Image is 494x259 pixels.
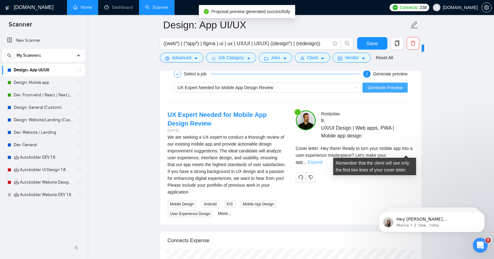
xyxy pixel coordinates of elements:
span: search [341,41,353,46]
span: holder [77,105,82,110]
span: user [300,56,305,61]
iframe: Intercom live chat [473,238,488,253]
span: Proposal preview generated successfully [211,9,290,14]
a: Reset All [376,54,393,61]
a: 🤖 Autobidder Website Design 1.8 [14,176,73,189]
span: double-left [74,244,80,251]
div: [DATE] [168,128,286,134]
span: copy [391,41,403,46]
a: Design: General (Custom) [14,101,73,114]
a: 🤖 Autobidder UI Design 1.8 [14,164,73,176]
span: caret-down [194,56,198,61]
img: upwork-logo.png [393,5,398,10]
a: searchScanner [145,5,168,10]
button: redo [296,172,306,182]
div: Select a job [184,70,210,78]
button: idcardVendorcaret-down [333,53,371,63]
a: homeHome [73,5,92,10]
span: Advanced [172,54,191,61]
span: Scanner [4,20,37,33]
button: barsJob Categorycaret-down [206,53,256,63]
span: Client [307,54,318,61]
span: My Scanners [17,49,41,62]
span: holder [77,118,82,122]
span: User Experience Design [168,210,213,217]
img: logo [5,3,10,13]
span: caret-down [283,56,287,61]
iframe: Intercom notifications повідомлення [369,199,494,242]
span: caret-down [247,56,251,61]
span: Save [367,40,378,47]
a: dashboardDashboard [104,5,133,10]
span: Connects: [400,4,418,11]
span: New [413,46,421,50]
span: holder [77,167,82,172]
span: 238 [420,4,427,11]
span: caret-down [320,56,325,61]
button: folderJobscaret-down [259,53,292,63]
span: Mobile App Design [240,201,276,208]
span: holder [77,192,82,197]
span: dislike [309,175,313,180]
span: caret-down [361,56,366,61]
button: Save [357,37,387,50]
button: Generate Preview [362,83,407,93]
div: Remember that the client will see only the first two lines of your cover letter. [333,158,416,175]
a: Dev: Front-end / React / Next.js / WebGL / GSAP [14,89,73,101]
a: Expand [308,160,323,165]
a: setting [482,5,492,10]
button: delete [407,37,419,50]
a: UX Expert Needed for Mobile App Design Review [168,111,267,127]
a: Design: App UI/UX [14,64,73,76]
span: edit [410,21,418,29]
div: Remember that the client will see only the first two lines of your cover letter. [296,145,414,165]
div: We are seeking a UX expert to conduct a thorough review of our existing mobile app and provide ac... [168,134,286,195]
span: delete [407,41,419,46]
span: redo [296,175,305,180]
span: check [176,72,180,76]
a: Dev: General [14,139,73,151]
span: folder [264,56,268,61]
span: ... [303,160,307,165]
span: user [434,5,439,10]
span: holder [77,68,82,73]
span: Rostyslav B . [321,111,340,123]
button: userClientcaret-down [295,53,330,63]
span: Mobile Design [168,201,196,208]
a: More... [218,211,232,216]
span: Job Category [218,54,244,61]
span: UX Expert Needed for Mobile App Design Review [178,85,273,90]
a: Design: Website/Landing (Custom) [14,114,73,126]
span: check-circle [204,9,209,14]
button: settingAdvancedcaret-down [160,53,204,63]
a: 🤖 Autobidder DEV 1.6 [14,151,73,164]
img: c1NbLr-GZJNUTqnHGOlBC-CSDE_aPYfvsfzd_pSW1HrUiSWuO1dtbs8k5cYLpGz3Ki [296,110,316,130]
span: Jobs [271,54,280,61]
span: holder [77,93,82,98]
div: Generate preview [373,70,408,78]
span: search [5,53,14,58]
button: dislike [306,172,316,182]
span: holder [77,155,82,160]
span: idcard [338,56,342,61]
span: UX/UI Design | Web apps, PWA | Mobile app design [321,124,395,140]
button: setting [482,2,492,12]
span: setting [165,56,170,61]
span: holder [77,142,82,147]
span: holder [77,180,82,185]
span: bars [211,56,216,61]
a: New Scanner [7,34,80,47]
li: New Scanner [2,34,85,47]
span: 2 [366,72,368,76]
div: Connects Expense [168,232,414,249]
input: Scanner name... [163,17,409,33]
span: Cover letter - Hey there! Ready to turn your mobile app into a user experience masterpiece? Let's... [296,146,413,165]
input: Search Freelance Jobs... [164,40,330,47]
span: Generate Preview [367,84,402,91]
a: 🤖 Autobidder Website DEV 1.6 [14,189,73,201]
